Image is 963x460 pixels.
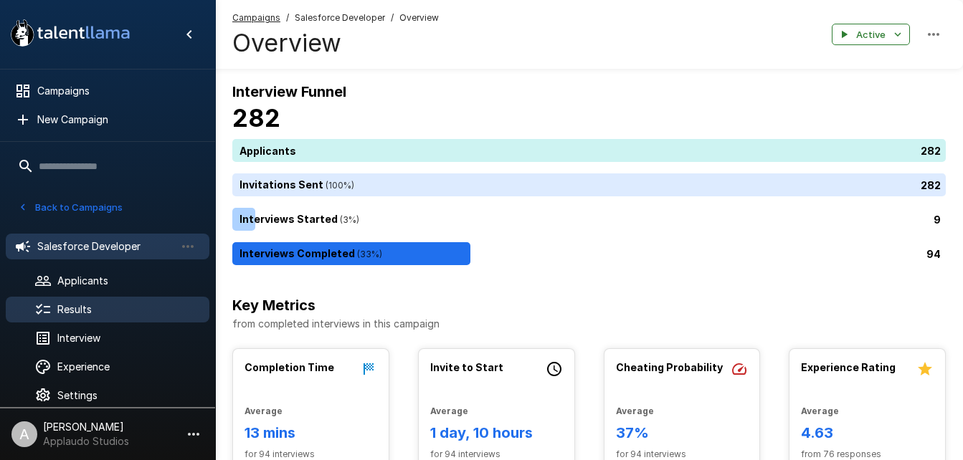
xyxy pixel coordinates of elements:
p: 9 [934,212,941,227]
p: 94 [926,246,941,262]
p: 282 [921,178,941,193]
b: Average [245,406,283,416]
b: Average [430,406,468,416]
b: Experience Rating [801,361,896,373]
p: 282 [921,143,941,158]
span: / [286,11,289,25]
span: / [391,11,394,25]
u: Campaigns [232,12,280,23]
b: Invite to Start [430,361,503,373]
button: Active [832,24,910,46]
b: Average [801,406,839,416]
h6: 13 mins [245,421,377,444]
b: Cheating Probability [616,361,723,373]
h6: 4.63 [801,421,934,444]
b: 282 [232,103,280,133]
b: Key Metrics [232,297,316,314]
h6: 37% [616,421,749,444]
h4: Overview [232,28,439,58]
span: Salesforce Developer [295,11,385,25]
p: from completed interviews in this campaign [232,317,946,331]
b: Average [616,406,654,416]
b: Completion Time [245,361,334,373]
b: Interview Funnel [232,83,346,100]
span: Overview [399,11,439,25]
h6: 1 day, 10 hours [430,421,563,444]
